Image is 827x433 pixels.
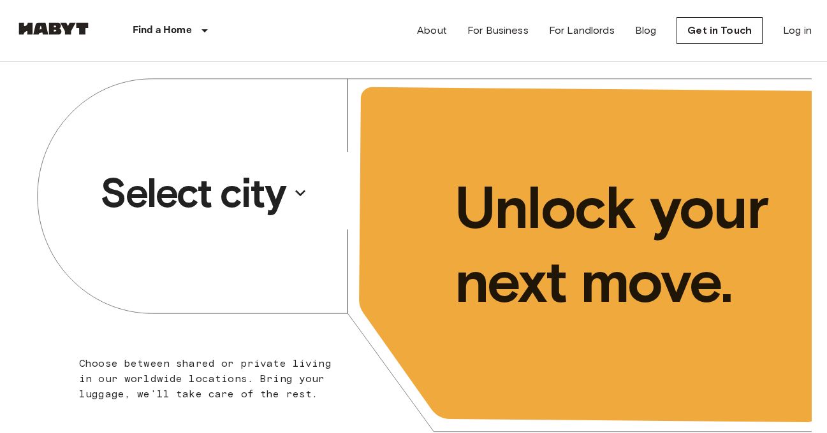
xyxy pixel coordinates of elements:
a: For Business [467,23,529,38]
a: Blog [635,23,657,38]
p: Select city [100,167,285,218]
a: For Landlords [549,23,615,38]
img: Habyt [15,22,92,35]
a: Log in [783,23,812,38]
p: Unlock your next move. [455,171,792,318]
button: Select city [95,164,313,222]
p: Find a Home [133,23,192,38]
a: Get in Touch [677,17,763,44]
a: About [417,23,447,38]
p: Choose between shared or private living in our worldwide locations. Bring your luggage, we'll tak... [79,356,342,402]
